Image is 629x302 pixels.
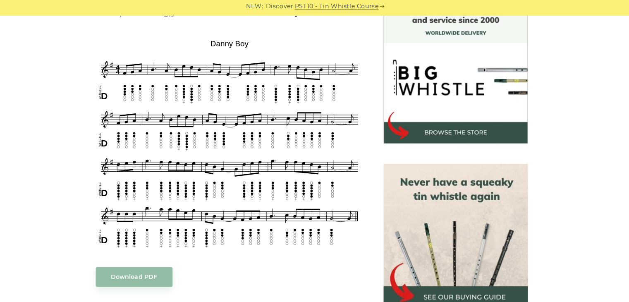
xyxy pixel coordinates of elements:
[269,5,297,14] span: Discover
[102,266,177,286] a: Download PDF
[102,39,366,249] img: Danny Boy Tin Whistle Tab & Sheet Music
[298,5,380,14] a: PST10 - Tin Whistle Course
[385,2,528,145] img: BigWhistle Tin Whistle Store
[250,5,267,14] span: NEW:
